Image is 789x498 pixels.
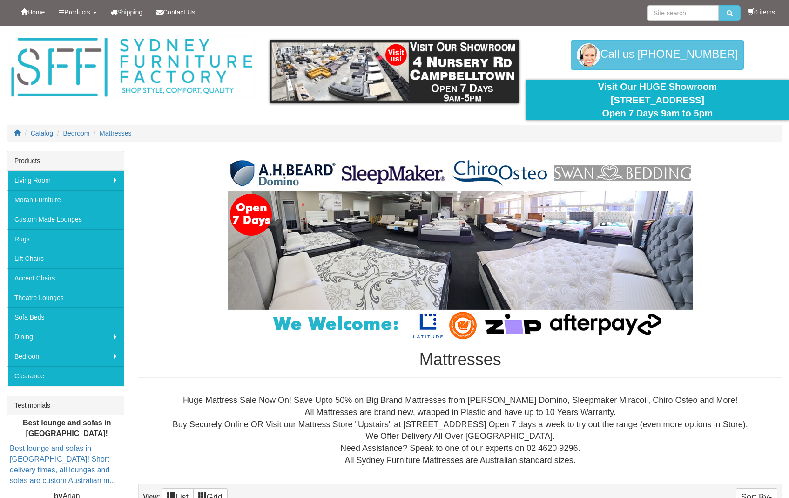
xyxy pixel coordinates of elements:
[7,347,124,366] a: Bedroom
[138,350,782,369] h1: Mattresses
[163,8,195,16] span: Contact Us
[149,0,202,24] a: Contact Us
[27,8,45,16] span: Home
[63,130,90,137] a: Bedroom
[7,35,256,100] img: Sydney Furniture Factory
[100,130,131,137] a: Mattresses
[7,210,124,229] a: Custom Made Lounges
[7,171,124,190] a: Living Room
[52,0,103,24] a: Products
[7,366,124,386] a: Clearance
[7,229,124,249] a: Rugs
[7,190,124,210] a: Moran Furniture
[7,268,124,288] a: Accent Chairs
[7,327,124,347] a: Dining
[31,130,53,137] a: Catalog
[270,40,519,103] img: showroom.gif
[7,249,124,268] a: Lift Chairs
[647,5,719,21] input: Site search
[14,0,52,24] a: Home
[23,419,111,437] b: Best lounge and sofas in [GEOGRAPHIC_DATA]!
[10,444,116,484] a: Best lounge and sofas in [GEOGRAPHIC_DATA]! Short delivery times, all lounges and sofas are custo...
[748,7,775,17] li: 0 items
[7,396,124,415] div: Testimonials
[7,288,124,307] a: Theatre Lounges
[104,0,150,24] a: Shipping
[117,8,143,16] span: Shipping
[7,307,124,327] a: Sofa Beds
[64,8,90,16] span: Products
[146,395,775,466] div: Huge Mattress Sale Now On! Save Upto 50% on Big Brand Mattresses from [PERSON_NAME] Domino, Sleep...
[533,80,782,120] div: Visit Our HUGE Showroom [STREET_ADDRESS] Open 7 Days 9am to 5pm
[228,156,693,341] img: Mattresses
[7,151,124,171] div: Products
